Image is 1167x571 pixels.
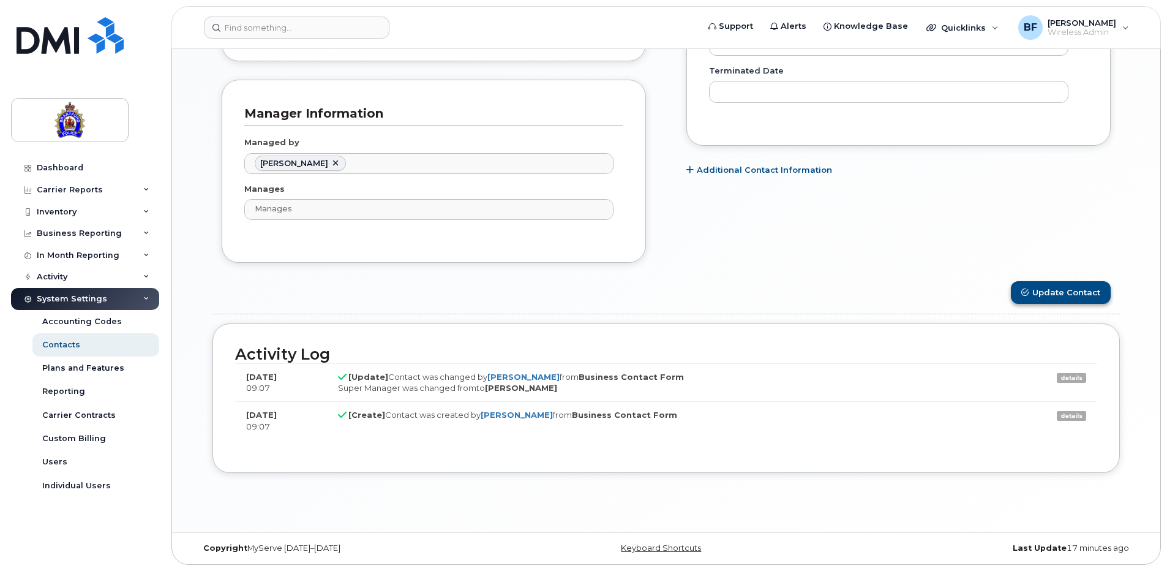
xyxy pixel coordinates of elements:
a: Alerts [762,14,815,39]
td: Contact was created by from [327,401,1003,439]
span: 09:07 [246,383,270,393]
span: Ken Carnahan [260,159,328,168]
h3: Manager Information [244,105,614,122]
span: [PERSON_NAME] [1048,18,1116,28]
span: Support [719,20,753,32]
div: 17 minutes ago [824,543,1138,553]
label: Managed by [244,137,299,148]
td: Contact was changed by from [327,363,1003,401]
h2: Activity Log [235,346,1097,363]
a: details [1057,373,1086,383]
a: details [1057,411,1086,421]
strong: [DATE] [246,410,277,420]
strong: Business Contact Form [572,410,677,420]
label: Manages [244,183,285,195]
strong: Last Update [1013,543,1067,553]
label: Terminated Date [709,65,784,77]
strong: Copyright [203,543,247,553]
a: [PERSON_NAME] [481,410,553,420]
strong: [DATE] [246,372,277,382]
div: Super Manager was changed from to [338,382,992,394]
input: Find something... [204,17,389,39]
span: Knowledge Base [834,20,908,32]
div: MyServe [DATE]–[DATE] [194,543,509,553]
span: 09:07 [246,422,270,431]
strong: [PERSON_NAME] [485,383,557,393]
button: Update Contact [1011,281,1111,304]
span: Quicklinks [941,23,986,32]
a: [PERSON_NAME] [487,372,560,382]
span: BF [1024,20,1037,35]
a: Support [700,14,762,39]
span: Wireless Admin [1048,28,1116,37]
strong: [Update] [348,372,388,382]
a: Keyboard Shortcuts [621,543,701,553]
div: Quicklinks [918,15,1007,40]
strong: [Create] [348,410,385,420]
a: Additional Contact Information [686,164,832,176]
span: Alerts [781,20,806,32]
div: Ben Fleming [1010,15,1138,40]
strong: Business Contact Form [579,372,684,382]
a: Knowledge Base [815,14,917,39]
